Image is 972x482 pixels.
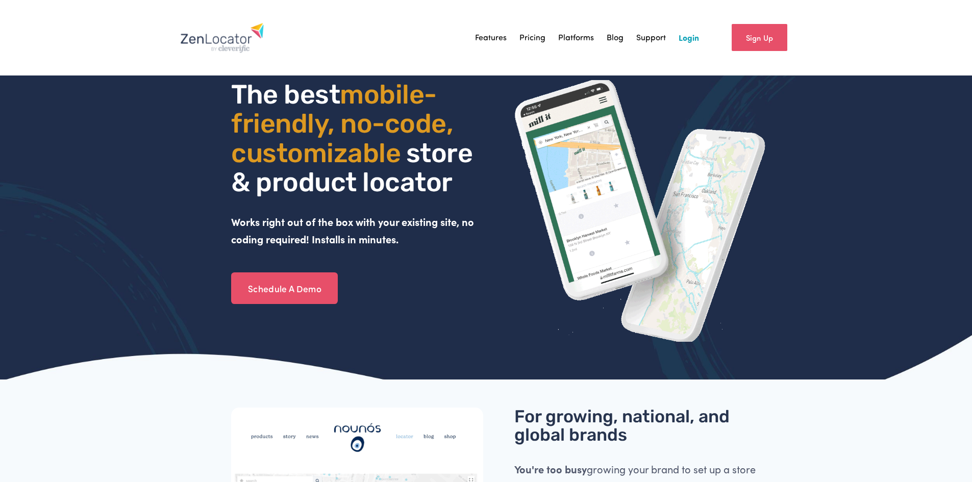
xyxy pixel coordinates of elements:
a: Features [475,30,507,45]
a: Blog [607,30,624,45]
span: store & product locator [231,137,478,198]
strong: Works right out of the box with your existing site, no coding required! Installs in minutes. [231,215,477,246]
a: Schedule A Demo [231,272,338,304]
span: mobile- friendly, no-code, customizable [231,79,459,168]
span: The best [231,79,340,110]
a: Platforms [558,30,594,45]
strong: You're too busy [514,462,587,476]
a: Sign Up [732,24,787,51]
a: Login [679,30,699,45]
span: For growing, national, and global brands [514,406,734,445]
a: Support [636,30,666,45]
a: Pricing [519,30,545,45]
img: Zenlocator [180,22,264,53]
img: ZenLocator phone mockup gif [514,80,766,342]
